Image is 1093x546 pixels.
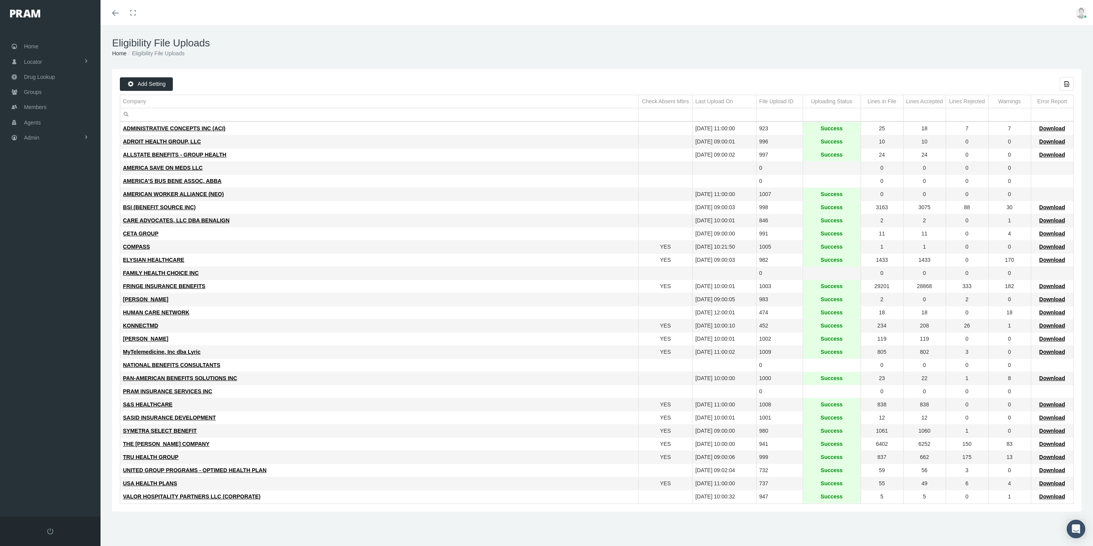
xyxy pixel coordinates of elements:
td: YES [638,254,692,267]
td: Success [803,306,861,319]
td: Success [803,201,861,214]
td: 0 [903,175,946,188]
span: ADROIT HEALTH GROUP, LLC [123,138,201,145]
td: Success [803,398,861,411]
div: Error Report [1037,98,1067,105]
td: 49 [903,477,946,490]
td: 1007 [756,188,803,201]
span: Members [24,100,46,114]
td: 923 [756,122,803,135]
td: 8 [988,372,1031,385]
td: 0 [861,162,903,175]
td: 18 [861,306,903,319]
td: 333 [946,280,988,293]
td: 0 [946,254,988,267]
td: 23 [861,372,903,385]
td: 838 [861,398,903,411]
td: Success [803,411,861,425]
td: Success [803,188,861,201]
td: 56 [903,464,946,477]
li: Eligibility File Uploads [126,49,184,58]
td: Column Check Absent Mbrs [638,95,692,108]
span: Download [1039,415,1065,421]
td: Success [803,254,861,267]
div: Lines in File [868,98,897,105]
td: 175 [946,451,988,464]
td: YES [638,425,692,438]
td: Success [803,346,861,359]
td: 0 [946,333,988,346]
span: TRU HEALTH GROUP [123,454,179,460]
td: Success [803,319,861,333]
td: 1060 [903,425,946,438]
td: 24 [861,148,903,162]
td: [DATE] 09:00:06 [692,451,756,464]
td: 662 [903,451,946,464]
td: YES [638,477,692,490]
td: 0 [988,425,1031,438]
td: 474 [756,306,803,319]
td: [DATE] 11:00:00 [692,122,756,135]
td: 28868 [903,280,946,293]
div: Data grid toolbar [120,77,1074,91]
td: 30 [988,201,1031,214]
span: ELYSIAN HEALTHCARE [123,257,184,263]
td: 2 [861,293,903,306]
td: 1061 [861,425,903,438]
div: Lines Accepted [906,98,943,105]
td: 0 [903,162,946,175]
td: 0 [903,188,946,201]
td: 170 [988,254,1031,267]
span: Download [1039,428,1065,434]
td: YES [638,438,692,451]
td: 0 [946,175,988,188]
td: 0 [988,346,1031,359]
td: [DATE] 10:00:00 [692,438,756,451]
td: 0 [946,162,988,175]
td: [DATE] 11:00:02 [692,346,756,359]
td: 4 [988,477,1031,490]
td: Success [803,241,861,254]
span: NATIONAL BENEFITS CONSULTANTS [123,362,220,368]
td: Success [803,425,861,438]
td: 6402 [861,438,903,451]
td: 1 [861,241,903,254]
td: 22 [903,372,946,385]
td: 947 [756,490,803,503]
td: 18 [988,306,1031,319]
span: Groups [24,85,42,99]
td: 119 [861,333,903,346]
td: [DATE] 10:00:10 [692,319,756,333]
td: 2 [946,293,988,306]
span: Download [1039,125,1065,131]
span: FAMILY HEALTH CHOICE INC [123,270,199,276]
td: Success [803,135,861,148]
span: Download [1039,217,1065,224]
span: Download [1039,467,1065,473]
td: 0 [946,214,988,227]
td: 1008 [756,398,803,411]
span: KONNECTMD [123,322,158,329]
span: UNITED GROUP PROGRAMS - OPTIMED HEALTH PLAN [123,467,266,473]
div: Data grid [120,77,1074,504]
td: 24 [903,148,946,162]
td: 0 [756,385,803,398]
span: Home [24,39,38,54]
td: 838 [903,398,946,411]
td: 3 [946,346,988,359]
td: 997 [756,148,803,162]
td: 0 [988,411,1031,425]
span: PAN-AMERICAN BENEFITS SOLUTIONS INC [123,375,237,381]
td: Success [803,122,861,135]
span: [PERSON_NAME] [123,336,168,342]
td: 941 [756,438,803,451]
a: Home [112,50,126,56]
td: 998 [756,201,803,214]
td: 1 [988,214,1031,227]
td: YES [638,319,692,333]
span: S&S HEALTHCARE [123,401,172,408]
td: 7 [988,122,1031,135]
td: 0 [946,227,988,241]
td: 2 [903,214,946,227]
td: 0 [946,359,988,372]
